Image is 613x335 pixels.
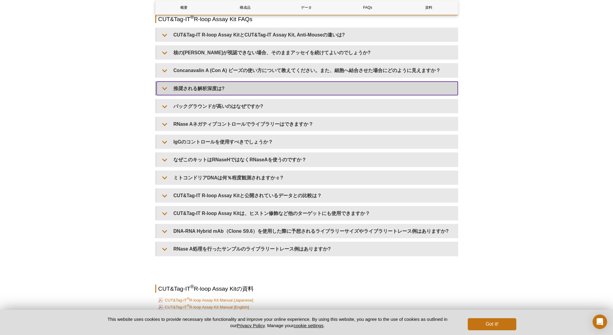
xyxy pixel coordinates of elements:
[156,64,458,77] summary: Concanavalin A (Con A) ビーズの使い方について教えてください。また、細胞へ結合させた場合にどのように見えますか？
[158,304,249,311] a: CUT&Tag-IT®R-loop Assay Kit Manual [English]
[278,0,335,15] a: データ
[156,207,458,220] summary: CUT&Tag-IT R-loop Assay Kitは、ヒストン修飾など他のターゲットにも使用できますか？
[156,117,458,131] summary: RNase Aネガティブコントロールでライブラリーはできますか？
[468,318,516,330] button: Got it!
[339,0,396,15] a: FAQs
[190,284,194,289] sup: ®
[156,0,212,15] a: 概要
[156,46,458,59] summary: 核の[PERSON_NAME]が視認できない場合、そのままアッセイを続けてよいのでしょうか?
[187,297,189,301] sup: ®
[155,285,458,293] h2: CUT&Tag-IT R-loop Assay Kitの資料
[156,242,458,256] summary: RNase A処理を行ったサンプルのライブラリートレース例はありますか?
[156,153,458,166] summary: なぜこのキットはRNaseHではなくRNaseAを使うのですか？
[156,224,458,238] summary: DNA-RNA Hybrid mAb（Clone S9.6）を使用した際に予想されるライブラリーサイズやライブラリートレース例はありますか?
[400,0,457,15] a: 資料
[97,316,458,329] p: This website uses cookies to provide necessary site functionality and improve your online experie...
[156,189,458,202] summary: CUT&Tag-IT R-loop Assay Kitと公開されているデータとの比較は？
[158,297,253,304] a: CUT&Tag-IT®R-loop Assay Kit Manual [Japanese]
[237,323,264,328] a: Privacy Policy
[190,15,194,20] sup: ®
[156,171,458,185] summary: ミトコンドリアDNAは何％程度観測されますかｃ?
[187,304,189,308] sup: ®
[592,314,607,329] div: Open Intercom Messenger
[155,15,458,23] h2: CUT&Tag-IT R-loop Assay Kit FAQs
[217,0,273,15] a: 構成品
[156,100,458,113] summary: バックグラウンドが高いのはなぜですか?
[293,323,323,328] button: cookie settings
[156,135,458,149] summary: IgGのコントロールを使用すべきでしょうか？
[156,82,458,95] summary: 推奨される解析深度は?
[156,28,458,42] summary: CUT&Tag-IT R-loop Assay KitとCUT&Tag-IT Assay Kit, Anti-Mouseの違いは?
